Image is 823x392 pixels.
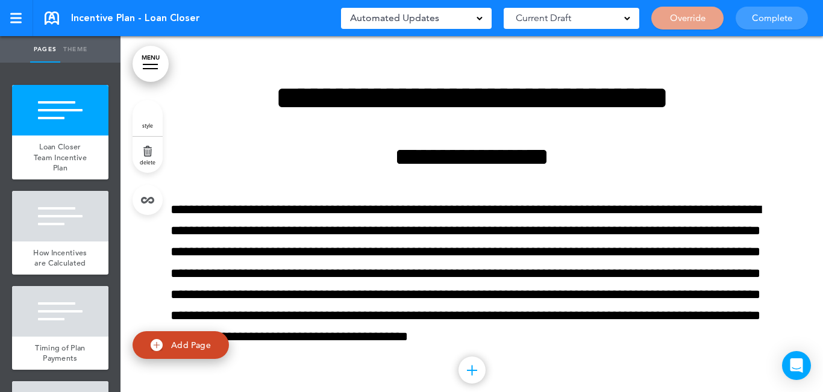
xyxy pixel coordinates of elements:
a: How Incentives are Calculated [12,241,108,275]
span: Current Draft [516,10,571,26]
span: Add Page [171,340,211,350]
a: Pages [30,36,60,63]
a: Loan Closer Team Incentive Plan [12,135,108,179]
a: Theme [60,36,90,63]
img: add.svg [151,339,163,351]
a: Add Page [133,331,229,359]
span: Automated Updates [350,10,439,26]
div: Open Intercom Messenger [782,351,811,380]
a: delete [133,137,163,173]
span: style [142,122,153,129]
a: Override [651,7,724,30]
a: Timing of Plan Payments [12,337,108,370]
a: style [133,100,163,136]
span: How Incentives are Calculated [33,247,87,269]
span: Timing of Plan Payments [35,343,85,364]
span: delete [140,158,155,166]
a: Complete [736,7,808,30]
span: Incentive Plan - Loan Closer [71,11,200,25]
span: Loan Closer Team Incentive Plan [34,142,87,173]
a: MENU [133,46,169,82]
